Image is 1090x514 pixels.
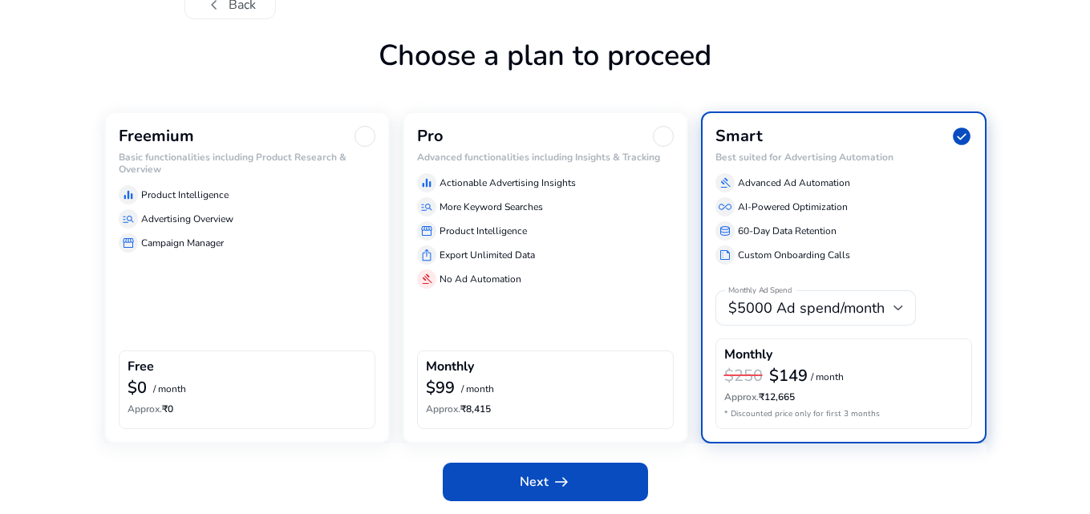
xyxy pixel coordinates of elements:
p: Product Intelligence [141,188,229,202]
span: gavel [420,273,433,285]
h3: Smart [715,127,763,146]
p: Custom Onboarding Calls [738,248,850,262]
p: / month [461,384,494,395]
span: Approx. [724,391,759,403]
p: Actionable Advertising Insights [440,176,576,190]
h6: Best suited for Advertising Automation [715,152,972,163]
b: $99 [426,377,455,399]
p: Advertising Overview [141,212,233,226]
h6: ₹8,415 [426,403,665,415]
h3: Pro [417,127,444,146]
span: storefront [420,225,433,237]
p: More Keyword Searches [440,200,543,214]
h6: Advanced functionalities including Insights & Tracking [417,152,674,163]
span: storefront [122,237,135,249]
p: AI-Powered Optimization [738,200,848,214]
h6: Basic functionalities including Product Research & Overview [119,152,375,175]
span: all_inclusive [719,200,731,213]
h6: ₹12,665 [724,391,963,403]
span: manage_search [420,200,433,213]
p: / month [153,384,186,395]
p: Export Unlimited Data [440,248,535,262]
h6: ₹0 [128,403,367,415]
p: / month [811,372,844,382]
span: arrow_right_alt [552,472,571,492]
h1: Choose a plan to proceed [104,38,987,111]
b: $149 [769,365,808,387]
p: Advanced Ad Automation [738,176,850,190]
p: Campaign Manager [141,236,224,250]
p: Product Intelligence [440,224,527,238]
p: 60-Day Data Retention [738,224,837,238]
p: No Ad Automation [440,272,521,286]
span: database [719,225,731,237]
span: Approx. [128,403,162,415]
p: * Discounted price only for first 3 months [724,408,963,420]
h3: Freemium [119,127,194,146]
b: $0 [128,377,147,399]
span: check_circle [951,126,972,147]
span: Next [520,472,571,492]
span: $5000 Ad spend/month [728,298,885,318]
span: summarize [719,249,731,261]
span: equalizer [420,176,433,189]
h4: Free [128,359,154,374]
mat-label: Monthly Ad Spend [728,285,792,297]
span: Approx. [426,403,460,415]
h4: Monthly [724,347,772,362]
span: ios_share [420,249,433,261]
span: equalizer [122,188,135,201]
button: Nextarrow_right_alt [443,463,648,501]
span: manage_search [122,212,135,225]
h4: Monthly [426,359,474,374]
span: gavel [719,176,731,189]
h3: $250 [724,366,763,386]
